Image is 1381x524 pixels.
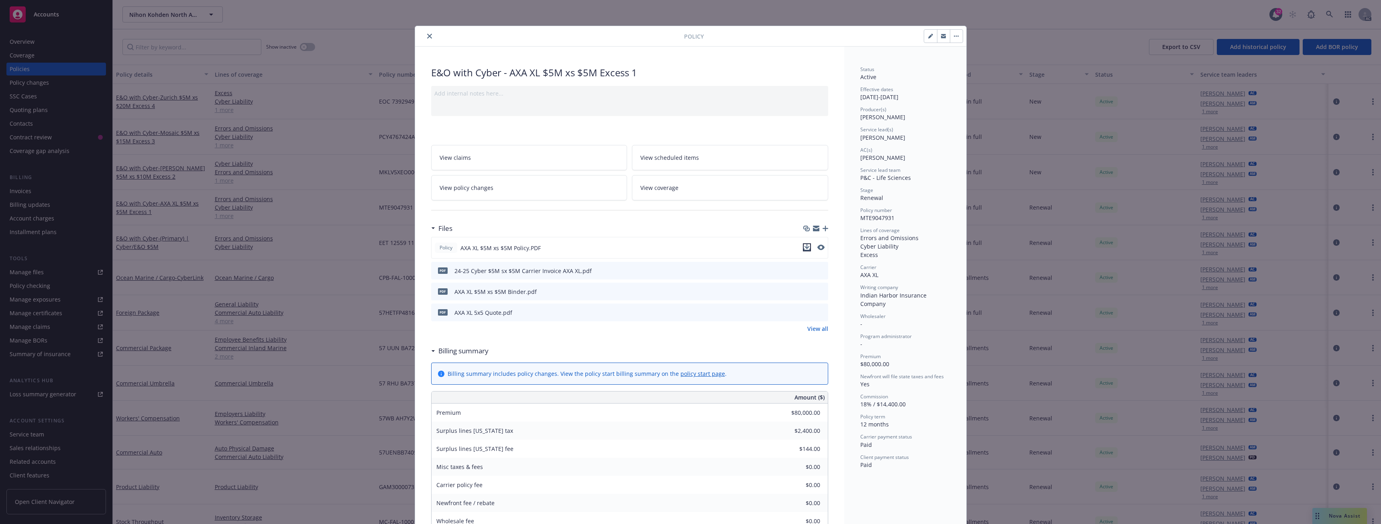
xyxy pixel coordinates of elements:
[436,409,461,416] span: Premium
[431,346,489,356] div: Billing summary
[438,244,454,251] span: Policy
[860,264,876,271] span: Carrier
[436,445,513,453] span: Surplus lines [US_STATE] fee
[448,369,727,378] div: Billing summary includes policy changes. View the policy start billing summary on the .
[860,251,950,259] div: Excess
[640,184,678,192] span: View coverage
[805,287,811,296] button: download file
[860,333,912,340] span: Program administrator
[436,499,495,507] span: Newfront fee / rebate
[680,370,725,377] a: policy start page
[794,393,825,402] span: Amount ($)
[860,292,928,308] span: Indian Harbor Insurance Company
[860,207,892,214] span: Policy number
[860,227,900,234] span: Lines of coverage
[773,443,825,455] input: 0.00
[438,267,448,273] span: pdf
[860,400,906,408] span: 18% / $14,400.00
[860,441,872,449] span: Paid
[773,497,825,509] input: 0.00
[438,309,448,315] span: pdf
[640,153,699,162] span: View scheduled items
[860,73,876,81] span: Active
[803,243,811,253] button: download file
[425,31,434,41] button: close
[434,89,825,98] div: Add internal notes here...
[438,288,448,294] span: pdf
[860,433,912,440] span: Carrier payment status
[860,461,872,469] span: Paid
[773,407,825,419] input: 0.00
[807,324,828,333] a: View all
[860,174,911,181] span: P&C - Life Sciences
[860,113,905,121] span: [PERSON_NAME]
[860,214,894,222] span: MTE9047931
[805,308,811,317] button: download file
[440,153,471,162] span: View claims
[438,223,452,234] h3: Files
[436,481,483,489] span: Carrier policy fee
[684,32,704,41] span: Policy
[860,353,881,360] span: Premium
[454,267,592,275] div: 24-25 Cyber $5M sx $5M Carrier Invoice AXA XL.pdf
[860,340,862,348] span: -
[773,461,825,473] input: 0.00
[803,243,811,251] button: download file
[818,287,825,296] button: preview file
[860,86,893,93] span: Effective dates
[860,106,886,113] span: Producer(s)
[860,380,870,388] span: Yes
[860,234,950,242] div: Errors and Omissions
[860,194,883,202] span: Renewal
[860,66,874,73] span: Status
[632,145,828,170] a: View scheduled items
[860,420,889,428] span: 12 months
[860,313,886,320] span: Wholesaler
[436,463,483,471] span: Misc taxes & fees
[860,126,893,133] span: Service lead(s)
[454,308,512,317] div: AXA XL 5x5 Quote.pdf
[817,245,825,250] button: preview file
[773,425,825,437] input: 0.00
[431,223,452,234] div: Files
[860,393,888,400] span: Commission
[436,427,513,434] span: Surplus lines [US_STATE] tax
[440,184,493,192] span: View policy changes
[860,454,909,461] span: Client payment status
[860,147,872,153] span: AC(s)
[431,66,828,80] div: E&O with Cyber - AXA XL $5M xs $5M Excess 1
[860,154,905,161] span: [PERSON_NAME]
[860,320,862,328] span: -
[860,284,898,291] span: Writing company
[860,167,900,173] span: Service lead team
[805,267,811,275] button: download file
[860,187,873,194] span: Stage
[773,479,825,491] input: 0.00
[431,175,627,200] a: View policy changes
[860,134,905,141] span: [PERSON_NAME]
[860,360,889,368] span: $80,000.00
[818,308,825,317] button: preview file
[818,267,825,275] button: preview file
[860,271,878,279] span: AXA XL
[860,373,944,380] span: Newfront will file state taxes and fees
[632,175,828,200] a: View coverage
[431,145,627,170] a: View claims
[860,242,950,251] div: Cyber Liability
[454,287,537,296] div: AXA XL $5M xs $5M Binder.pdf
[860,413,885,420] span: Policy term
[460,244,541,252] span: AXA XL $5M xs $5M Policy.PDF
[817,243,825,253] button: preview file
[860,86,950,101] div: [DATE] - [DATE]
[438,346,489,356] h3: Billing summary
